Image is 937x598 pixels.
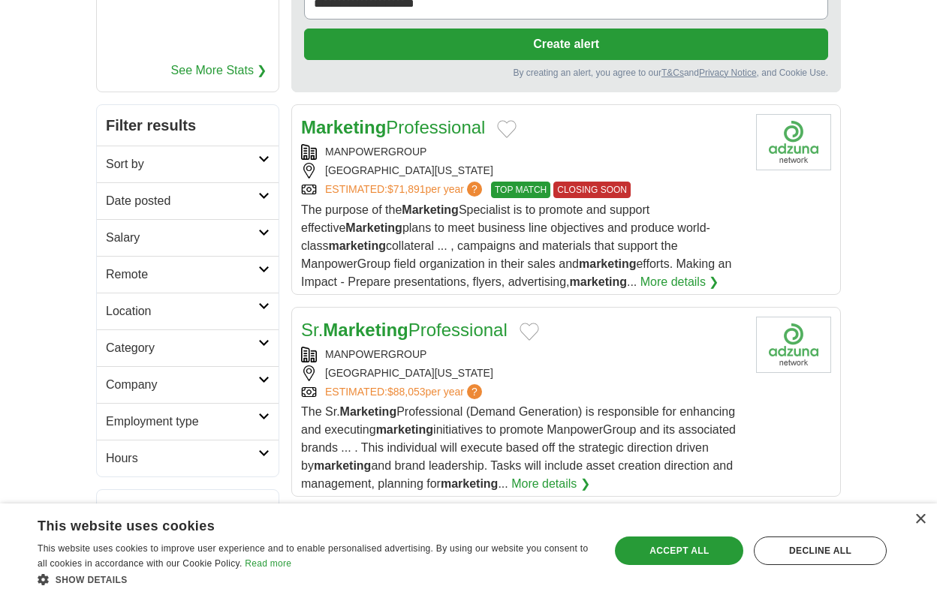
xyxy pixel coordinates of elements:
h2: Company [106,376,258,394]
span: The Sr. Professional (Demand Generation) is responsible for enhancing and executing initiatives t... [301,405,736,490]
a: Category [97,329,279,366]
a: Read more, opens a new window [245,558,291,569]
img: Company logo [756,317,831,373]
div: Close [914,514,926,525]
strong: marketing [579,257,636,270]
div: By creating an alert, you agree to our and , and Cookie Use. [304,66,828,80]
h2: Employment type [106,413,258,431]
a: Company [97,366,279,403]
strong: marketing [570,275,627,288]
div: MANPOWERGROUP [301,347,744,362]
a: More details ❯ [511,475,590,493]
span: ? [467,182,482,197]
h2: Filter results [97,105,279,146]
h2: Sort by [106,155,258,173]
strong: marketing [314,459,371,472]
strong: Marketing [340,405,397,418]
a: More details ❯ [640,273,719,291]
h2: Remote [106,266,258,284]
a: MarketingProfessional [301,117,485,137]
img: Company logo [756,114,831,170]
strong: marketing [328,239,385,252]
a: Remote [97,256,279,293]
span: $71,891 [387,183,426,195]
h2: Related searches [106,499,270,521]
div: Show details [38,572,593,587]
div: [GEOGRAPHIC_DATA][US_STATE] [301,163,744,179]
span: The purpose of the Specialist is to promote and support effective plans to meet business line obj... [301,203,731,288]
h2: Location [106,302,258,320]
h2: Hours [106,449,258,467]
span: TOP MATCH [491,182,550,198]
a: Sr.MarketingProfessional [301,320,508,340]
a: Location [97,293,279,329]
h2: Category [106,339,258,357]
span: This website uses cookies to improve user experience and to enable personalised advertising. By u... [38,543,588,569]
a: Employment type [97,403,279,440]
strong: Marketing [402,203,459,216]
a: Salary [97,219,279,256]
button: Add to favorite jobs [520,323,539,341]
h2: Salary [106,229,258,247]
strong: marketing [441,477,498,490]
a: ESTIMATED:$88,053per year? [325,384,485,400]
a: Privacy Notice [699,68,757,78]
button: Create alert [304,29,828,60]
a: Hours [97,440,279,476]
span: ? [467,384,482,399]
div: This website uses cookies [38,512,556,535]
a: T&Cs [661,68,684,78]
div: Decline all [754,536,887,565]
h2: Date posted [106,192,258,210]
div: MANPOWERGROUP [301,144,744,160]
strong: Marketing [301,117,386,137]
a: Sort by [97,146,279,182]
span: Show details [56,575,128,585]
strong: marketing [376,423,433,436]
a: ESTIMATED:$71,891per year? [325,182,485,198]
span: $88,053 [387,386,426,398]
strong: Marketing [323,320,408,340]
a: See More Stats ❯ [171,62,267,80]
a: Date posted [97,182,279,219]
strong: Marketing [345,221,402,234]
div: [GEOGRAPHIC_DATA][US_STATE] [301,365,744,381]
button: Add to favorite jobs [497,120,517,138]
div: Accept all [615,536,743,565]
span: CLOSING SOON [553,182,631,198]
